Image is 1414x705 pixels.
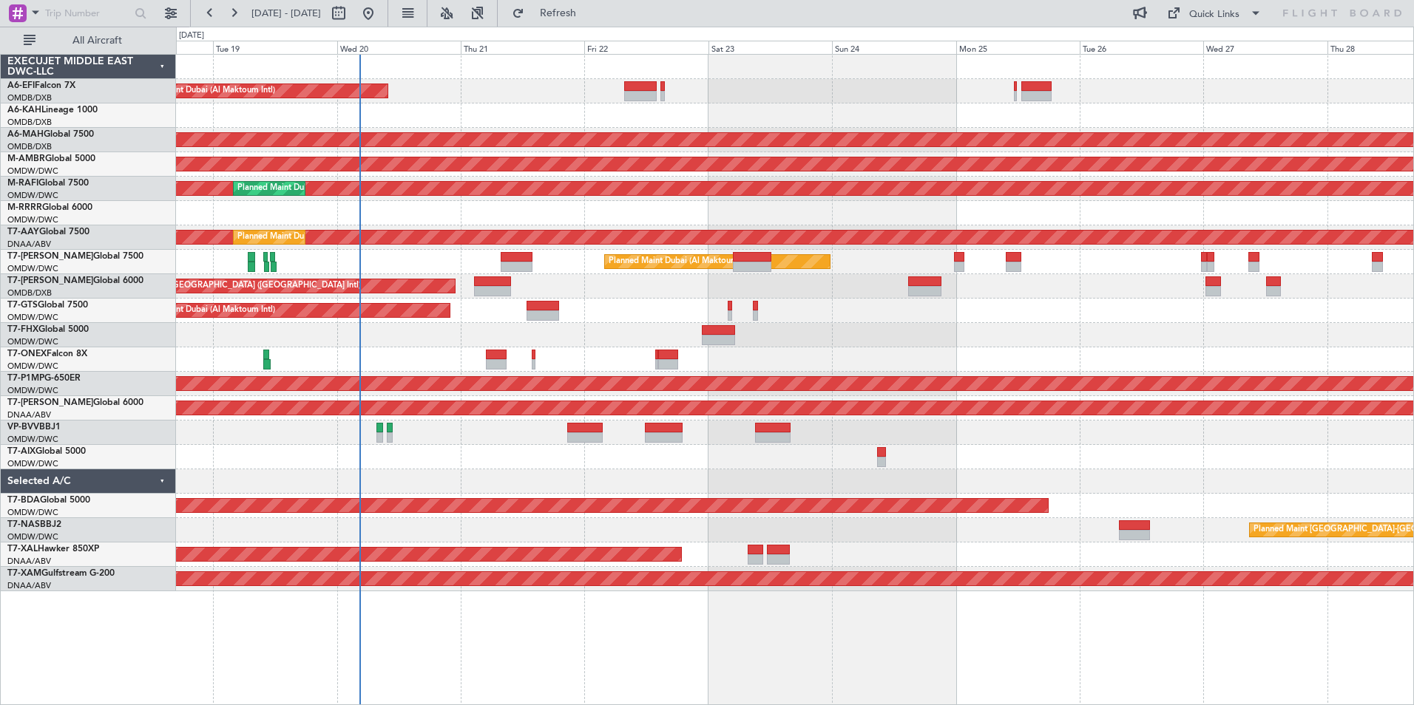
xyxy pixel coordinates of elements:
[7,106,98,115] a: A6-KAHLineage 1000
[832,41,955,54] div: Sun 24
[7,520,61,529] a: T7-NASBBJ2
[7,556,51,567] a: DNAA/ABV
[956,41,1080,54] div: Mon 25
[7,447,35,456] span: T7-AIX
[527,8,589,18] span: Refresh
[7,580,51,591] a: DNAA/ABV
[179,30,204,42] div: [DATE]
[7,569,41,578] span: T7-XAM
[7,569,115,578] a: T7-XAMGulfstream G-200
[7,374,44,383] span: T7-P1MP
[505,1,594,25] button: Refresh
[7,545,38,554] span: T7-XAL
[7,350,47,358] span: T7-ONEX
[7,106,41,115] span: A6-KAH
[7,141,52,152] a: OMDB/DXB
[7,166,58,177] a: OMDW/DWC
[584,41,708,54] div: Fri 22
[251,7,321,20] span: [DATE] - [DATE]
[7,263,58,274] a: OMDW/DWC
[7,496,90,505] a: T7-BDAGlobal 5000
[7,545,99,554] a: T7-XALHawker 850XP
[7,117,52,128] a: OMDB/DXB
[7,190,58,201] a: OMDW/DWC
[7,374,81,383] a: T7-P1MPG-650ER
[7,458,58,469] a: OMDW/DWC
[7,130,94,139] a: A6-MAHGlobal 7500
[7,92,52,103] a: OMDB/DXB
[7,423,39,432] span: VP-BVV
[7,154,45,163] span: M-AMBR
[7,531,58,542] a: OMDW/DWC
[1203,41,1327,54] div: Wed 27
[1160,1,1269,25] button: Quick Links
[7,252,143,261] a: T7-[PERSON_NAME]Global 7500
[1189,7,1239,22] div: Quick Links
[7,325,38,334] span: T7-FHX
[7,252,93,261] span: T7-[PERSON_NAME]
[129,299,275,321] div: Planned Maint Dubai (Al Maktoum Intl)
[7,385,58,396] a: OMDW/DWC
[7,179,38,188] span: M-RAFI
[7,154,95,163] a: M-AMBRGlobal 5000
[7,301,88,310] a: T7-GTSGlobal 7500
[7,520,40,529] span: T7-NAS
[7,336,58,347] a: OMDW/DWC
[7,398,93,407] span: T7-[PERSON_NAME]
[129,80,275,102] div: Planned Maint Dubai (Al Maktoum Intl)
[7,179,89,188] a: M-RAFIGlobal 7500
[7,81,35,90] span: A6-EFI
[38,35,156,46] span: All Aircraft
[7,287,52,299] a: OMDB/DXB
[213,41,336,54] div: Tue 19
[461,41,584,54] div: Thu 21
[7,228,39,236] span: T7-AAY
[337,41,461,54] div: Wed 20
[7,325,89,334] a: T7-FHXGlobal 5000
[7,228,89,236] a: T7-AAYGlobal 7500
[7,398,143,407] a: T7-[PERSON_NAME]Global 6000
[7,350,87,358] a: T7-ONEXFalcon 8X
[114,275,361,297] div: Planned Maint [GEOGRAPHIC_DATA] ([GEOGRAPHIC_DATA] Intl)
[45,2,130,24] input: Trip Number
[7,203,92,212] a: M-RRRRGlobal 6000
[609,251,754,273] div: Planned Maint Dubai (Al Maktoum Intl)
[7,239,51,250] a: DNAA/ABV
[7,507,58,518] a: OMDW/DWC
[237,226,383,248] div: Planned Maint Dubai (Al Maktoum Intl)
[7,447,86,456] a: T7-AIXGlobal 5000
[7,130,44,139] span: A6-MAH
[7,276,143,285] a: T7-[PERSON_NAME]Global 6000
[7,276,93,285] span: T7-[PERSON_NAME]
[7,496,40,505] span: T7-BDA
[7,361,58,372] a: OMDW/DWC
[7,434,58,445] a: OMDW/DWC
[7,301,38,310] span: T7-GTS
[7,214,58,225] a: OMDW/DWC
[16,29,160,52] button: All Aircraft
[7,312,58,323] a: OMDW/DWC
[708,41,832,54] div: Sat 23
[7,423,61,432] a: VP-BVVBBJ1
[1080,41,1203,54] div: Tue 26
[7,203,42,212] span: M-RRRR
[7,409,51,420] a: DNAA/ABV
[7,81,75,90] a: A6-EFIFalcon 7X
[237,177,383,200] div: Planned Maint Dubai (Al Maktoum Intl)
